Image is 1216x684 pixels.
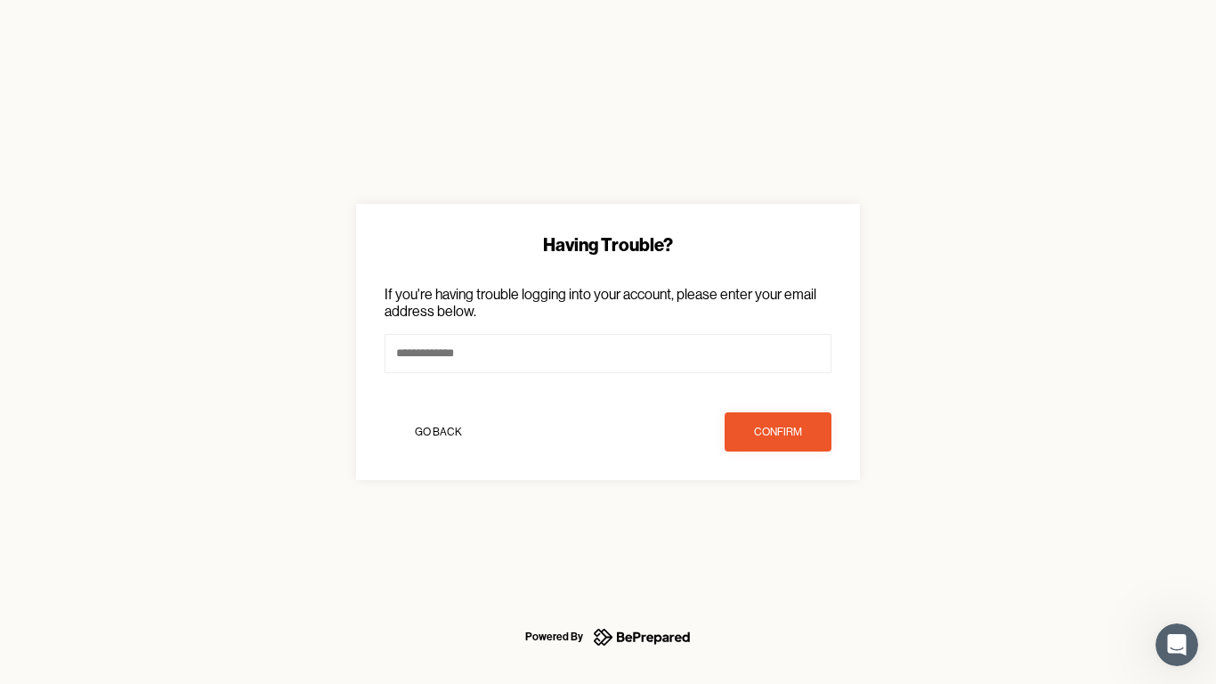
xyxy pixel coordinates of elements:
div: Having Trouble? [385,232,831,257]
button: Go Back [385,412,491,452]
div: confirm [754,423,802,441]
iframe: Intercom live chat [1155,623,1198,666]
button: confirm [725,412,831,452]
div: Go Back [415,423,462,441]
div: Powered By [525,626,583,647]
p: If you're having trouble logging into your account, please enter your email address below. [385,286,831,320]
